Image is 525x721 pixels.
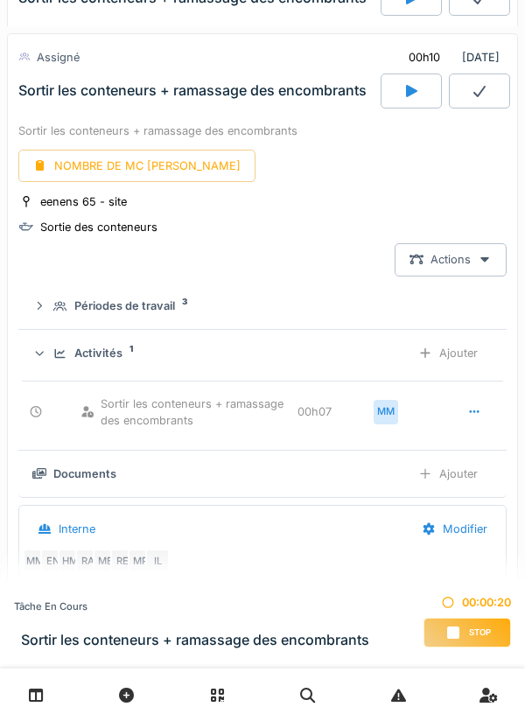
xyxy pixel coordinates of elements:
[394,41,507,73] div: [DATE]
[53,465,116,482] div: Documents
[145,549,170,573] div: IL
[81,395,291,429] div: Sortir les conteneurs + ramassage des encombrants
[23,549,47,573] div: MM
[128,549,152,573] div: MP
[58,549,82,573] div: HM
[25,290,500,323] summary: Périodes de travail3
[21,632,369,648] h3: Sortir les conteneurs + ramassage des encombrants
[37,49,80,66] div: Assigné
[403,458,493,490] div: Ajouter
[297,403,367,420] div: 00h07
[423,594,511,611] div: 00:00:20
[25,337,500,369] summary: Activités1Ajouter
[74,297,175,314] div: Périodes de travail
[40,549,65,573] div: EN
[18,122,507,139] div: Sortir les conteneurs + ramassage des encombrants
[407,513,502,545] div: Modifier
[374,400,398,424] div: MM
[25,458,500,490] summary: DocumentsAjouter
[14,599,369,614] div: Tâche en cours
[469,626,491,639] span: Stop
[18,150,255,182] div: NOMBRE DE MC [PERSON_NAME]
[59,521,95,537] div: Interne
[40,219,157,235] div: Sortie des conteneurs
[74,345,122,361] div: Activités
[403,337,493,369] div: Ajouter
[110,549,135,573] div: RE
[395,243,507,276] div: Actions
[409,49,440,66] div: 00h10
[93,549,117,573] div: ME
[18,82,367,99] div: Sortir les conteneurs + ramassage des encombrants
[75,549,100,573] div: RA
[40,193,127,210] div: eenens 65 - site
